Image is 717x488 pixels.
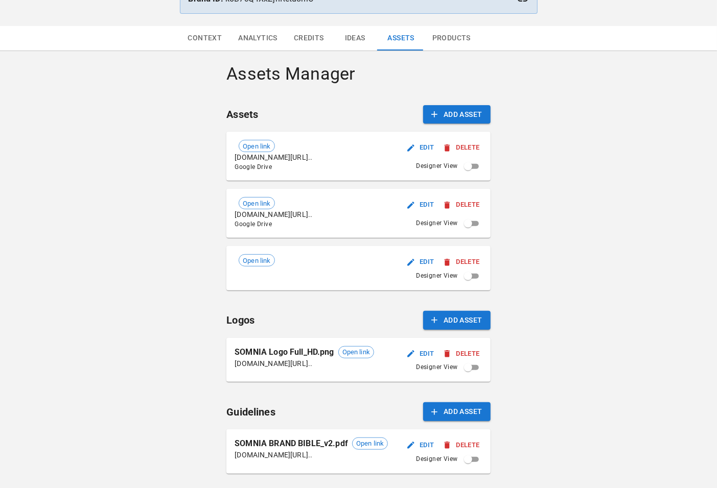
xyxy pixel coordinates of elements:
span: Designer View [416,454,457,465]
button: Ideas [332,26,378,51]
span: Designer View [416,161,457,172]
button: Delete [441,254,482,270]
button: Analytics [230,26,286,51]
h4: Assets Manager [226,63,490,85]
button: Edit [404,254,437,270]
div: Open link [352,437,388,450]
span: Open link [239,256,274,266]
button: Delete [441,437,482,453]
button: Context [180,26,230,51]
button: Edit [404,140,437,156]
span: Open link [239,199,274,209]
p: [DOMAIN_NAME][URL].. [235,152,312,162]
span: Open link [353,438,387,449]
button: Add Asset [423,402,491,421]
span: Designer View [416,218,457,229]
span: Designer View [416,362,457,373]
h6: Guidelines [226,404,275,420]
span: Open link [339,347,374,357]
span: Google Drive [235,219,312,230]
button: Edit [404,437,437,453]
button: Credits [286,26,332,51]
button: Edit [404,346,437,362]
button: Assets [378,26,424,51]
p: SOMNIA BRAND BIBLE_v2.pdf [235,437,348,450]
button: Delete [441,140,482,156]
span: Open link [239,141,274,152]
h6: Logos [226,312,255,328]
span: Google Drive [235,162,312,173]
button: Add Asset [423,311,491,330]
div: Open link [338,346,374,358]
button: Delete [441,346,482,362]
p: [DOMAIN_NAME][URL].. [235,209,312,219]
p: [DOMAIN_NAME][URL].. [235,358,374,369]
button: Add Asset [423,105,491,124]
div: Open link [239,197,274,209]
p: [DOMAIN_NAME][URL].. [235,450,388,460]
button: Delete [441,197,482,213]
p: SOMNIA Logo Full_HD.png [235,346,334,358]
span: Designer View [416,271,457,281]
div: Open link [239,254,274,266]
button: Products [424,26,479,51]
div: Open link [239,140,274,152]
button: Edit [404,197,437,213]
h6: Assets [226,106,258,123]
